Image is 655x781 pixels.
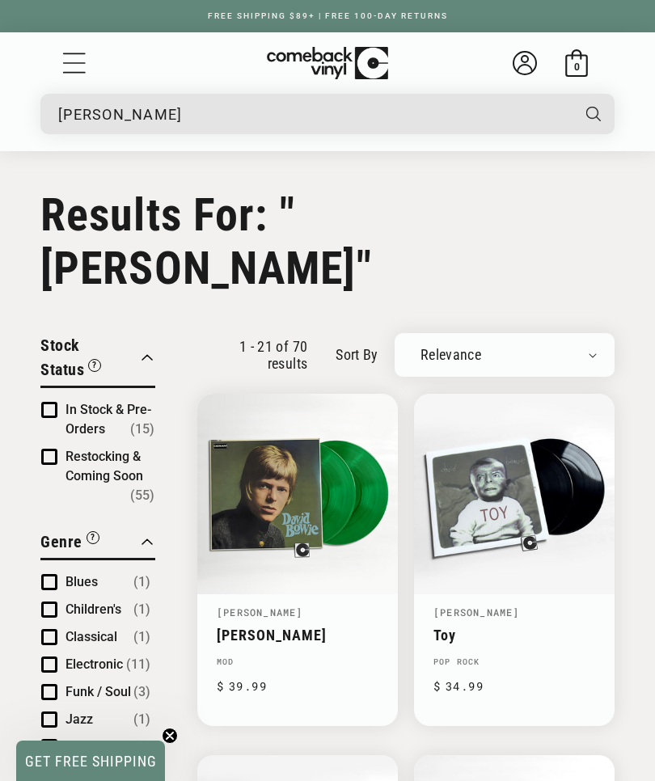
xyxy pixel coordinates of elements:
span: Blues [65,574,98,589]
span: Children's [65,602,121,617]
div: Search [40,94,615,134]
a: [PERSON_NAME] [217,627,378,644]
span: In Stock & Pre-Orders [65,402,151,437]
summary: Menu [61,49,88,77]
span: Number of products: (1) [133,627,150,647]
div: GET FREE SHIPPINGClose teaser [16,741,165,781]
span: Restocking & Coming Soon [65,449,143,483]
a: FREE SHIPPING $89+ | FREE 100-DAY RETURNS [192,11,464,20]
h1: Results For: "[PERSON_NAME]" [40,188,615,295]
img: ComebackVinyl.com [267,47,388,80]
span: Pop [65,739,88,754]
span: 0 [574,61,580,73]
button: Filter by Stock Status [40,333,140,386]
span: Funk / Soul [65,684,131,699]
span: Number of products: (55) [130,486,154,505]
button: Filter by Genre [40,530,99,558]
span: GET FREE SHIPPING [25,753,157,770]
span: Number of products: (14) [126,737,150,757]
span: Classical [65,629,117,644]
span: Number of products: (1) [133,710,150,729]
span: Number of products: (1) [133,572,150,592]
span: Number of products: (3) [133,682,150,702]
a: [PERSON_NAME] [433,606,520,618]
span: Stock Status [40,336,84,379]
span: Number of products: (11) [126,655,150,674]
p: 1 - 21 of 70 results [197,338,307,372]
span: Genre [40,532,82,551]
input: When autocomplete results are available use up and down arrows to review and enter to select [58,98,570,131]
span: Number of products: (1) [133,600,150,619]
span: Electronic [65,656,123,672]
a: [PERSON_NAME] [217,606,303,618]
span: Number of products: (15) [130,420,154,439]
label: sort by [336,344,378,365]
button: Search [572,94,616,134]
button: Close teaser [162,728,178,744]
span: Jazz [65,711,93,727]
a: Toy [433,627,595,644]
